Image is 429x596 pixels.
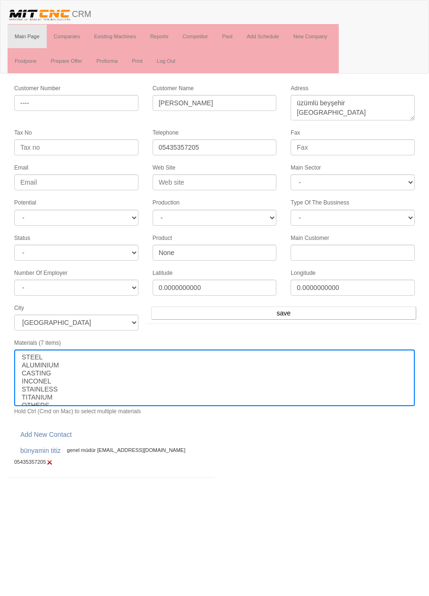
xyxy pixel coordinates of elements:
[291,234,329,242] label: Main Customer
[153,269,173,277] label: Latitude
[153,129,179,137] label: Telephone
[14,234,30,242] label: Status
[291,85,308,93] label: Adress
[14,95,138,111] input: Customer No
[291,164,321,172] label: Main Sector
[14,85,60,93] label: Customer Number
[21,369,408,377] option: CASTING
[153,95,277,111] input: Customer Name
[151,307,416,320] input: save
[143,25,176,48] a: Reports
[291,199,349,207] label: Type Of The Bussiness
[153,85,194,93] label: Customer Name
[8,8,72,22] img: header.png
[21,377,408,385] option: INCONEL
[14,426,78,443] a: Add New Contact
[21,353,408,361] option: STEEL
[14,443,207,466] div: genel müdür [EMAIL_ADDRESS][DOMAIN_NAME] 05435357205
[14,339,61,347] label: Materials (7 items)
[14,199,36,207] label: Potential
[14,164,28,172] label: Email
[153,174,277,190] input: Web site
[14,304,24,312] label: City
[153,199,180,207] label: Production
[43,49,89,73] a: Prepare Offer
[291,269,316,277] label: Longitude
[14,269,68,277] label: Number Of Employer
[291,95,415,120] textarea: üzümlü beyşehir [GEOGRAPHIC_DATA]
[125,49,150,73] a: Print
[215,25,240,48] a: Past
[47,25,87,48] a: Companies
[150,49,182,73] a: Log Out
[14,139,138,155] input: Tax no
[14,443,67,459] a: bünyamin titiz
[291,139,415,155] input: Fax
[153,139,277,155] input: Telephone
[21,361,408,369] option: ALUMINIUM
[46,459,53,466] img: Edit
[291,129,300,137] label: Fax
[153,234,172,242] label: Product
[14,408,141,415] small: Hold Ctrl (Cmd on Mac) to select multiple materials
[87,25,143,48] a: Existing Machines
[175,25,215,48] a: Competitor
[21,393,408,401] option: TITANIUM
[0,0,98,24] a: CRM
[8,25,47,48] a: Main Page
[21,401,408,409] option: OTHERS
[286,25,335,48] a: New Company
[89,49,125,73] a: Proforma
[153,164,175,172] label: Web Site
[240,25,286,48] a: Add Schedule
[14,129,32,137] label: Tax No
[14,174,138,190] input: Email
[8,49,43,73] a: Postpone
[21,385,408,393] option: STAINLESS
